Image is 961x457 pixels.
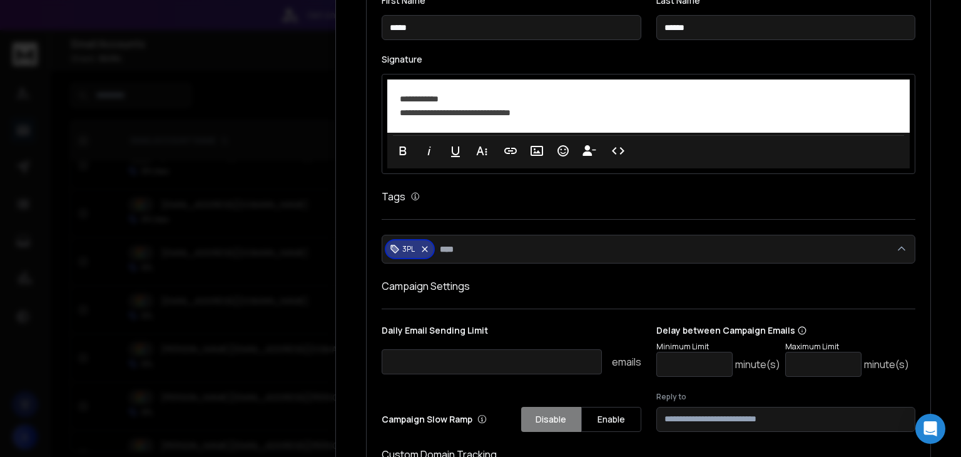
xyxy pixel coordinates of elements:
[382,413,487,426] p: Campaign Slow Ramp
[606,138,630,163] button: Code View
[382,324,641,342] p: Daily Email Sending Limit
[382,279,915,294] h1: Campaign Settings
[612,354,641,369] p: emails
[735,357,780,372] p: minute(s)
[581,407,641,432] button: Enable
[499,138,522,163] button: Insert Link (Ctrl+K)
[521,407,581,432] button: Disable
[382,55,915,64] label: Signature
[915,414,945,444] div: Open Intercom Messenger
[656,342,780,352] p: Minimum Limit
[864,357,909,372] p: minute(s)
[785,342,909,352] p: Maximum Limit
[382,189,405,204] h1: Tags
[525,138,549,163] button: Insert Image (Ctrl+P)
[470,138,494,163] button: More Text
[444,138,467,163] button: Underline (Ctrl+U)
[656,324,909,337] p: Delay between Campaign Emails
[656,392,916,402] label: Reply to
[551,138,575,163] button: Emoticons
[391,138,415,163] button: Bold (Ctrl+B)
[402,244,415,254] p: 3PL
[577,138,601,163] button: Insert Unsubscribe Link
[417,138,441,163] button: Italic (Ctrl+I)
